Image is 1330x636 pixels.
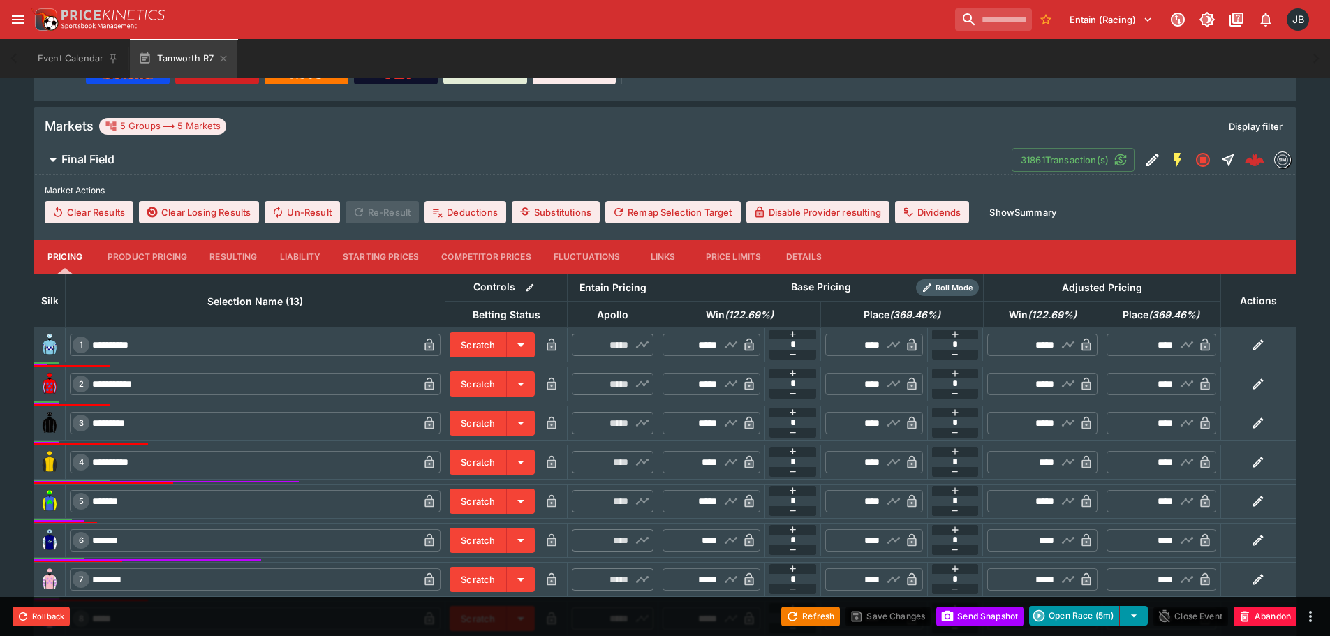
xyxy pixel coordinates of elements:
span: 1 [77,340,86,350]
button: Send Snapshot [936,607,1024,626]
span: 7 [76,575,86,584]
h6: Final Field [61,152,114,167]
button: Resulting [198,240,268,274]
button: Scratch [450,411,507,436]
button: Clear Results [45,201,133,223]
button: Disable Provider resulting [746,201,889,223]
div: Base Pricing [785,279,857,296]
th: Adjusted Pricing [983,274,1220,301]
button: Refresh [781,607,840,626]
button: Clear Losing Results [139,201,259,223]
button: Liability [269,240,332,274]
button: Rollback [13,607,70,626]
img: PriceKinetics [61,10,165,20]
button: Scratch [450,332,507,357]
button: Starting Prices [332,240,430,274]
button: Pricing [34,240,96,274]
th: Apollo [568,301,658,327]
span: Betting Status [457,306,556,323]
button: Final Field [34,146,1012,174]
span: Win(122.69%) [690,306,789,323]
img: logo-cerberus--red.svg [1245,150,1264,170]
button: Fluctuations [542,240,632,274]
div: Show/hide Price Roll mode configuration. [916,279,979,296]
h5: Markets [45,118,94,134]
img: runner 7 [38,568,61,591]
img: Sportsbook Management [61,23,137,29]
th: Silk [34,274,66,327]
div: ae4b0300-26c3-4035-964e-1be172b98e96 [1245,150,1264,170]
button: Substitutions [512,201,600,223]
span: Selection Name (13) [192,293,318,310]
button: Closed [1190,147,1216,172]
img: betmakers [1275,152,1290,168]
button: Edit Detail [1140,147,1165,172]
span: 6 [76,535,87,545]
button: Event Calendar [29,39,127,78]
button: Notifications [1253,7,1278,32]
button: Bulk edit [521,279,539,297]
button: more [1302,608,1319,625]
img: runner 2 [38,373,61,395]
div: 5 Groups 5 Markets [105,118,221,135]
div: Josh Brown [1287,8,1309,31]
span: Roll Mode [930,282,979,294]
button: Competitor Prices [430,240,542,274]
svg: Closed [1195,151,1211,168]
span: Mark an event as closed and abandoned. [1234,608,1296,622]
button: Connected to PK [1165,7,1190,32]
em: ( 369.46 %) [1148,306,1199,323]
span: Place(369.46%) [848,306,956,323]
button: Scratch [450,371,507,397]
button: Josh Brown [1283,4,1313,35]
button: Abandon [1234,607,1296,626]
img: runner 4 [38,451,61,473]
button: select merge strategy [1120,606,1148,626]
button: Select Tenant [1061,8,1161,31]
button: Straight [1216,147,1241,172]
button: 31861Transaction(s) [1012,148,1135,172]
span: Place(369.46%) [1107,306,1215,323]
span: 5 [76,496,87,506]
button: ShowSummary [981,201,1065,223]
em: ( 122.69 %) [725,306,774,323]
button: Dividends [895,201,969,223]
button: Scratch [450,528,507,553]
img: runner 3 [38,412,61,434]
label: Market Actions [45,180,1285,201]
button: Open Race (5m) [1029,606,1120,626]
button: open drawer [6,7,31,32]
button: Display filter [1220,115,1291,138]
button: No Bookmarks [1035,8,1057,31]
img: runner 1 [38,334,61,356]
div: betmakers [1274,151,1291,168]
em: ( 369.46 %) [889,306,940,323]
button: Deductions [424,201,506,223]
input: search [955,8,1032,31]
img: runner 5 [38,490,61,512]
button: Tamworth R7 [130,39,237,78]
button: Scratch [450,489,507,514]
span: 4 [76,457,87,467]
button: Un-Result [265,201,339,223]
button: Scratch [450,567,507,592]
th: Controls [445,274,568,301]
th: Entain Pricing [568,274,658,301]
img: runner 6 [38,529,61,552]
a: ae4b0300-26c3-4035-964e-1be172b98e96 [1241,146,1269,174]
button: Documentation [1224,7,1249,32]
button: Price Limits [695,240,773,274]
span: Re-Result [346,201,419,223]
span: 3 [76,418,87,428]
button: Toggle light/dark mode [1195,7,1220,32]
div: split button [1029,606,1148,626]
button: Details [772,240,835,274]
span: Win(122.69%) [993,306,1092,323]
button: SGM Enabled [1165,147,1190,172]
button: Links [632,240,695,274]
img: PriceKinetics Logo [31,6,59,34]
button: Remap Selection Target [605,201,741,223]
button: Scratch [450,450,507,475]
em: ( 122.69 %) [1028,306,1077,323]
